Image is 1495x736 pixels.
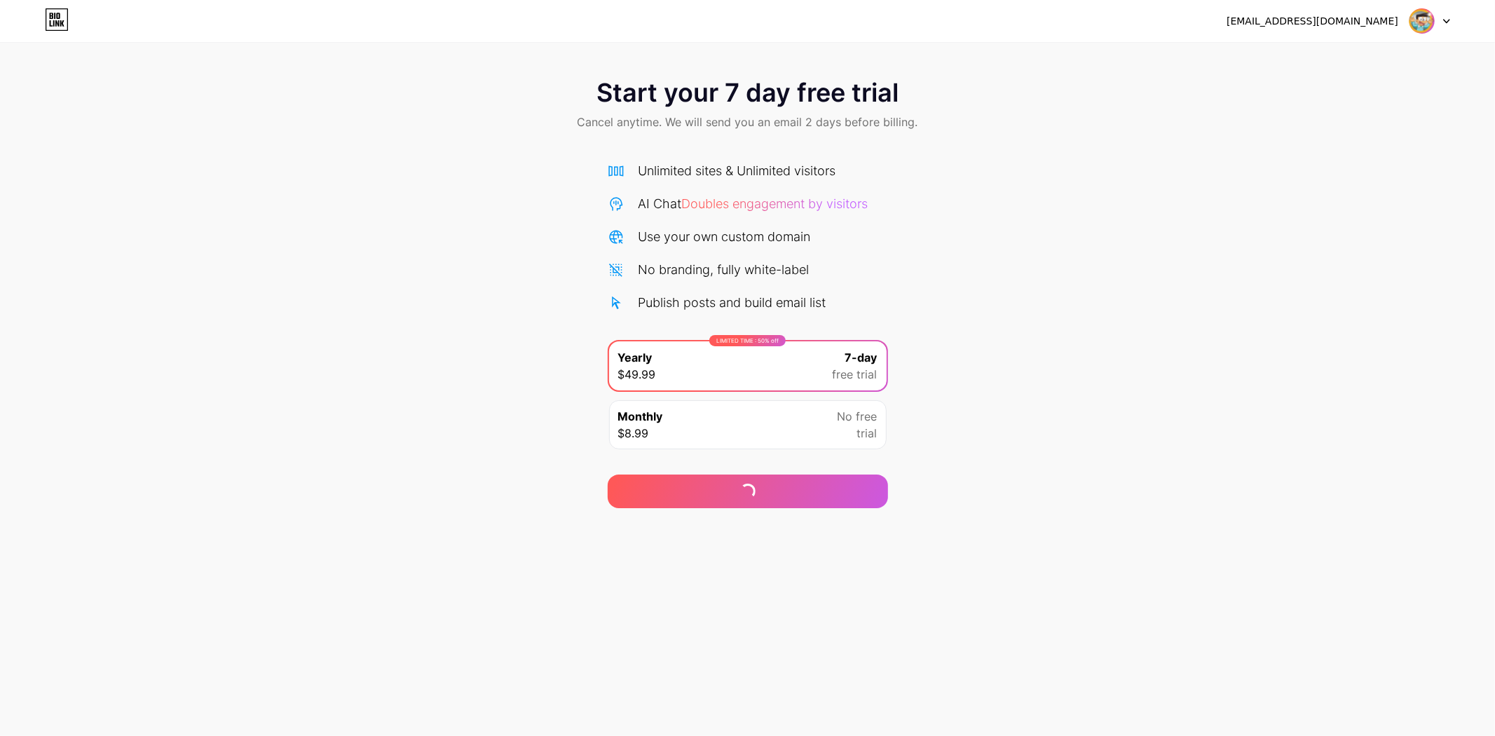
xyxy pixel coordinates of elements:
span: Start your 7 day free trial [596,79,899,107]
img: suneo138 [1409,8,1435,34]
div: LIMITED TIME : 50% off [709,335,786,346]
span: 7-day [845,349,878,366]
span: Monthly [618,408,663,425]
div: AI Chat [639,194,868,213]
span: Cancel anytime. We will send you an email 2 days before billing. [578,114,918,130]
span: trial [857,425,878,442]
span: $49.99 [618,366,656,383]
span: $8.99 [618,425,649,442]
div: [EMAIL_ADDRESS][DOMAIN_NAME] [1227,14,1398,29]
span: Yearly [618,349,653,366]
div: Unlimited sites & Unlimited visitors [639,161,836,180]
div: No branding, fully white-label [639,260,810,279]
span: No free [838,408,878,425]
span: Doubles engagement by visitors [682,196,868,211]
div: Publish posts and build email list [639,293,826,312]
span: free trial [833,366,878,383]
div: Use your own custom domain [639,227,811,246]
